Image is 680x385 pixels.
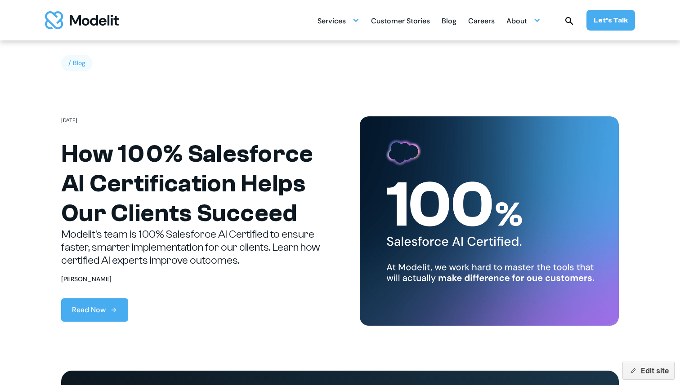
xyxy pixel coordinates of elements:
[318,13,346,31] div: Services
[61,55,93,71] div: / Blog
[594,15,628,25] div: Let’s Talk
[61,298,128,322] a: Read Now
[442,12,456,29] a: Blog
[45,11,119,29] a: home
[371,13,430,31] div: Customer Stories
[506,13,527,31] div: About
[61,228,320,267] p: Modelit's team is 100% Salesforce AI Certified to ensure faster, smarter implementation for our c...
[61,116,77,125] div: [DATE]
[110,306,117,314] img: arrow right
[61,274,112,284] div: [PERSON_NAME]
[45,11,119,29] img: modelit logo
[622,362,675,380] button: Edit site
[61,139,320,228] h1: How 100% Salesforce AI Certification Helps Our Clients Succeed
[468,13,495,31] div: Careers
[468,12,495,29] a: Careers
[318,12,359,29] div: Services
[371,12,430,29] a: Customer Stories
[442,13,456,31] div: Blog
[586,10,635,31] a: Let’s Talk
[506,12,541,29] div: About
[72,305,106,315] div: Read Now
